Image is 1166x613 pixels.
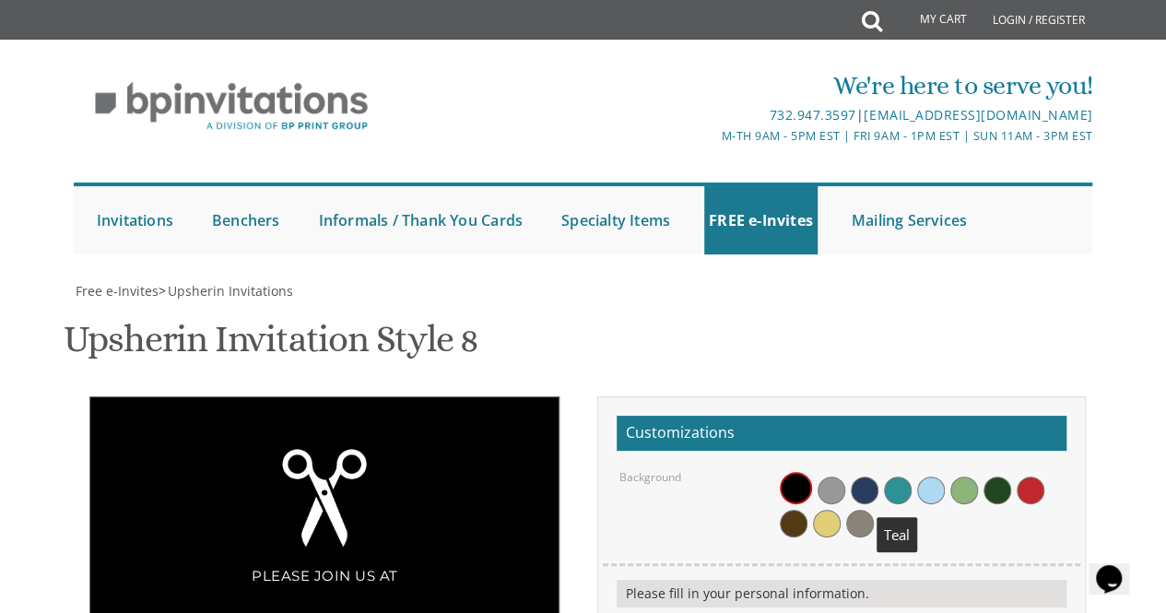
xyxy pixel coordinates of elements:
[847,186,972,254] a: Mailing Services
[207,186,285,254] a: Benchers
[127,563,522,588] div: Please join us at
[92,186,178,254] a: Invitations
[880,2,980,39] a: My Cart
[168,282,293,300] span: Upsherin Invitations
[74,68,390,145] img: BP Invitation Loft
[74,282,159,300] a: Free e-Invites
[1089,539,1148,595] iframe: chat widget
[619,469,681,485] label: Background
[617,580,1066,607] div: Please fill in your personal information.
[617,416,1066,451] h2: Customizations
[166,282,293,300] a: Upsherin Invitations
[76,282,159,300] span: Free e-Invites
[414,67,1092,104] div: We're here to serve you!
[159,282,293,300] span: >
[557,186,675,254] a: Specialty Items
[414,104,1092,126] div: |
[314,186,527,254] a: Informals / Thank You Cards
[704,186,818,254] a: FREE e-Invites
[64,319,479,373] h1: Upsherin Invitation Style 8
[770,106,856,124] a: 732.947.3597
[864,106,1092,124] a: [EMAIL_ADDRESS][DOMAIN_NAME]
[414,126,1092,146] div: M-Th 9am - 5pm EST | Fri 9am - 1pm EST | Sun 11am - 3pm EST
